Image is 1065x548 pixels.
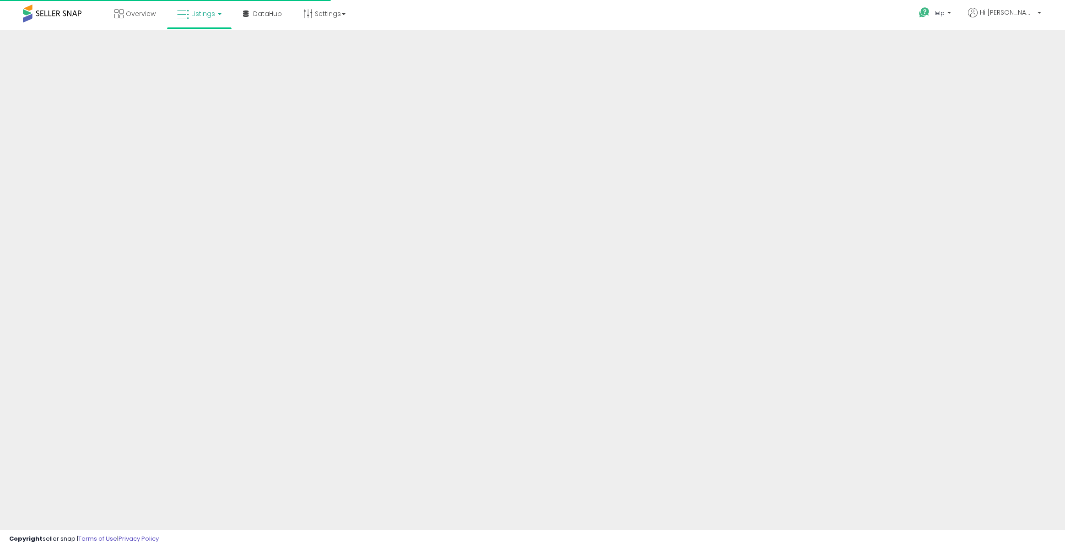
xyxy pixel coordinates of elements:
span: Overview [126,9,156,18]
span: Hi [PERSON_NAME] [980,8,1035,17]
a: Hi [PERSON_NAME] [968,8,1041,28]
span: Listings [191,9,215,18]
i: Get Help [919,7,930,18]
span: DataHub [253,9,282,18]
span: Help [932,9,945,17]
